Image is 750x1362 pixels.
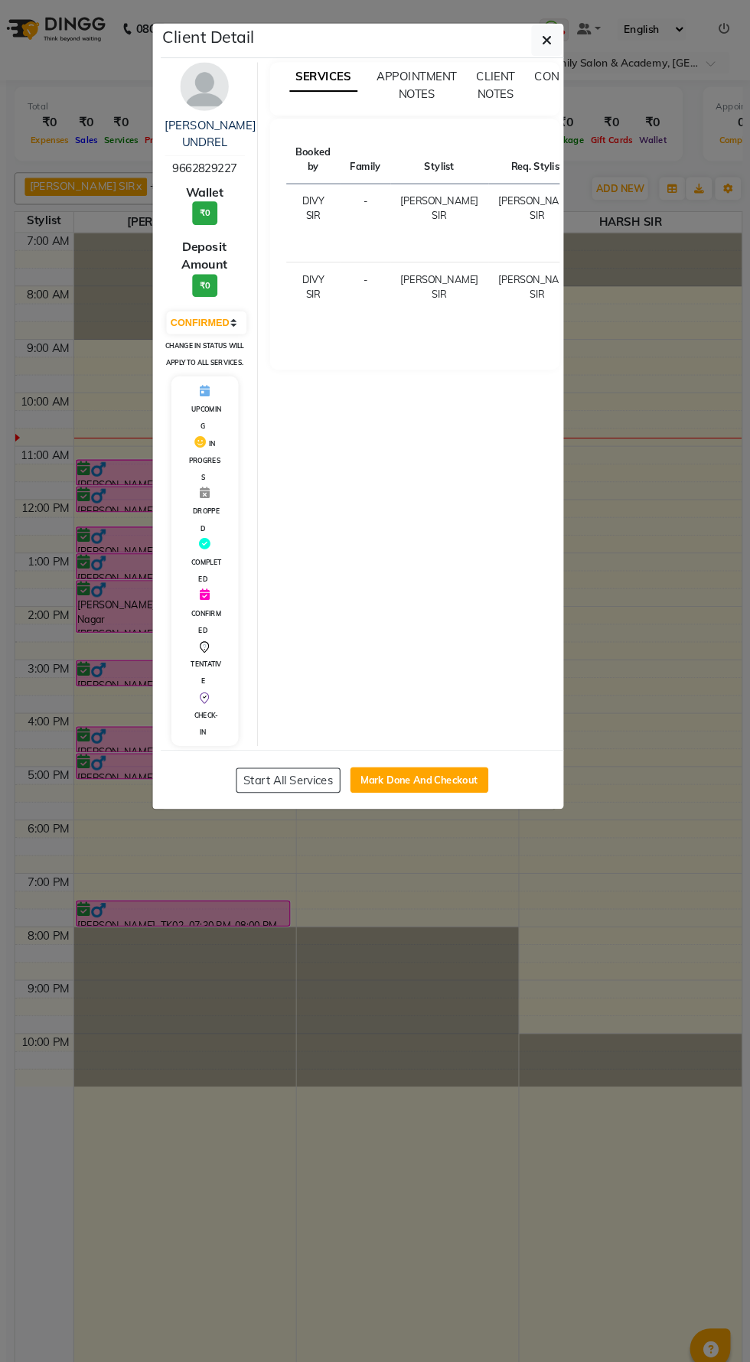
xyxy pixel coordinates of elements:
[194,24,281,47] h5: Client Detail
[196,225,272,259] span: Deposit Amount
[311,174,362,249] td: DIVY SIR
[203,152,264,166] span: 9662829227
[222,191,246,213] h3: ₹0
[221,528,249,552] span: COMPLETED
[686,1301,735,1347] iframe: chat widget
[221,576,249,600] span: CONFIRMED
[491,66,527,96] span: CLIENT NOTES
[396,66,472,96] span: APPOINTMENT NOTES
[362,128,409,174] th: Family
[263,726,362,750] button: Start All Services
[311,128,362,174] th: Booked by
[419,259,493,284] span: [PERSON_NAME] SIR
[314,60,378,87] span: SERVICES
[219,415,249,455] span: IN PROGRESS
[362,174,409,249] td: -
[371,725,502,750] button: Mark Done And Checkout
[197,323,271,347] small: Change in status will apply to all services.
[223,673,246,696] span: CHECK-IN
[220,624,249,648] span: TENTATIVE
[419,184,493,210] span: [PERSON_NAME] SIR
[409,128,502,174] th: Stylist
[546,66,625,80] span: CONSUMPTION
[362,249,409,323] td: -
[216,174,252,191] span: Wallet
[210,59,256,105] img: avatar
[511,184,585,210] span: [PERSON_NAME] SIR
[221,383,249,407] span: UPCOMING
[222,259,246,282] h3: ₹0
[196,112,282,142] a: [PERSON_NAME] UNDREL
[502,128,595,174] th: Req. Stylist
[311,249,362,323] td: DIVY SIR
[223,480,248,503] span: DROPPED
[511,259,585,284] span: [PERSON_NAME] SIR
